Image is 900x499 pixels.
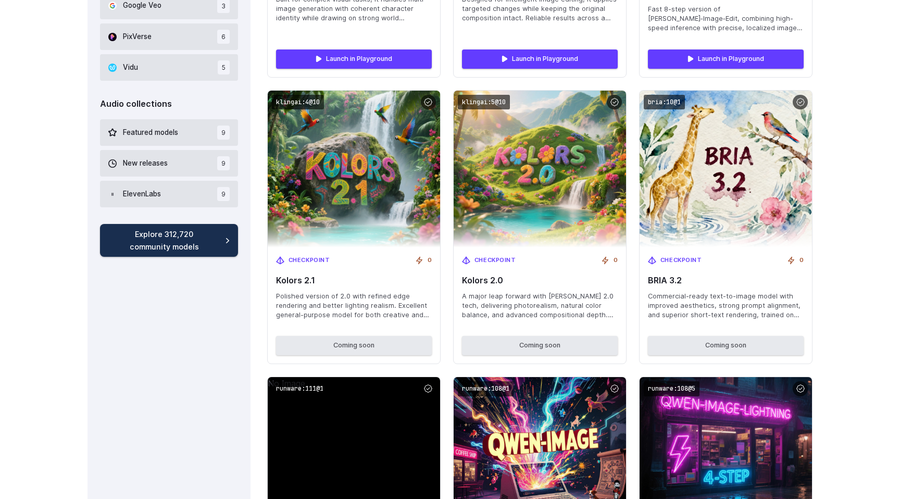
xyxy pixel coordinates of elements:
[276,292,432,320] span: Polished version of 2.0 with refined edge rendering and better lighting realism. Excellent genera...
[644,95,685,110] code: bria:10@1
[100,181,238,207] button: ElevenLabs 9
[276,49,432,68] a: Launch in Playground
[272,381,328,396] code: runware:111@1
[640,91,812,247] img: BRIA 3.2
[276,336,432,355] button: Coming soon
[217,156,230,170] span: 9
[799,256,804,265] span: 0
[217,30,230,44] span: 6
[100,224,238,256] a: Explore 312,720 community models
[217,187,230,201] span: 9
[648,5,804,33] span: Fast 8-step version of [PERSON_NAME]‑Image‑Edit, combining high-speed inference with precise, loc...
[123,158,168,169] span: New releases
[268,91,440,247] img: Kolors 2.1
[276,276,432,285] span: Kolors 2.1
[648,49,804,68] a: Launch in Playground
[100,119,238,146] button: Featured models 9
[217,126,230,140] span: 9
[474,256,516,265] span: Checkpoint
[123,189,161,200] span: ElevenLabs
[123,31,152,43] span: PixVerse
[289,256,330,265] span: Checkpoint
[614,256,618,265] span: 0
[648,336,804,355] button: Coming soon
[660,256,702,265] span: Checkpoint
[648,276,804,285] span: BRIA 3.2
[428,256,432,265] span: 0
[644,381,699,396] code: runware:108@5
[462,336,618,355] button: Coming soon
[462,276,618,285] span: Kolors 2.0
[123,62,138,73] span: Vidu
[648,292,804,320] span: Commercial-ready text-to-image model with improved aesthetics, strong prompt alignment, and super...
[100,23,238,50] button: PixVerse 6
[100,150,238,177] button: New releases 9
[100,54,238,81] button: Vidu 5
[272,95,324,110] code: klingai:4@10
[458,381,514,396] code: runware:108@1
[462,49,618,68] a: Launch in Playground
[218,60,230,74] span: 5
[268,378,305,389] span: No Image
[462,292,618,320] span: A major leap forward with [PERSON_NAME] 2.0 tech, delivering photorealism, natural color balance,...
[100,97,238,111] div: Audio collections
[458,95,510,110] code: klingai:5@10
[123,127,178,139] span: Featured models
[454,91,626,247] img: Kolors 2.0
